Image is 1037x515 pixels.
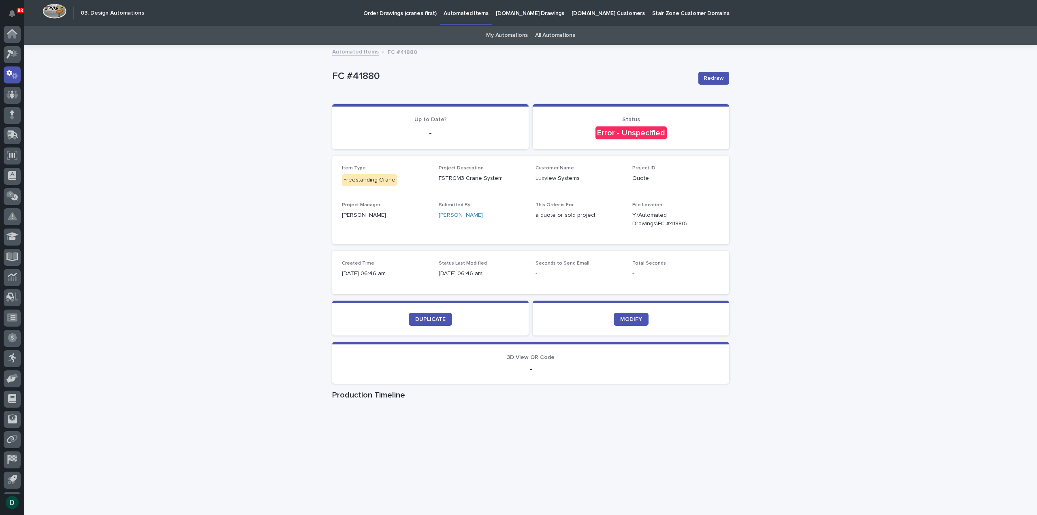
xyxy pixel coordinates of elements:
span: Created Time [342,261,374,266]
span: Submitted By [439,203,470,207]
span: Customer Name [536,166,574,171]
span: File Location [632,203,662,207]
span: This Order is For... [536,203,577,207]
span: MODIFY [620,316,642,322]
span: Up to Date? [414,117,447,122]
a: My Automations [486,26,528,45]
h2: 03. Design Automations [81,10,144,17]
p: Luxview Systems [536,174,623,183]
p: [DATE] 06:46 am [439,269,526,278]
div: Error - Unspecified [595,126,667,139]
p: 88 [18,8,23,13]
p: Quote [632,174,719,183]
button: Redraw [698,72,729,85]
a: MODIFY [614,313,649,326]
p: - [342,128,519,138]
p: - [632,269,719,278]
p: - [536,269,623,278]
span: Project ID [632,166,655,171]
img: Workspace Logo [43,4,66,19]
span: Status [622,117,640,122]
a: DUPLICATE [409,313,452,326]
p: FC #41880 [388,47,417,56]
span: Status Last Modified [439,261,487,266]
p: - [342,364,719,374]
span: Project Description [439,166,484,171]
p: [PERSON_NAME] [342,211,429,220]
a: [PERSON_NAME] [439,211,483,220]
button: Notifications [4,5,21,22]
p: FC #41880 [332,71,692,82]
span: Project Manager [342,203,380,207]
span: Redraw [704,74,724,82]
: Y:\Automated Drawings\FC #41880\ [632,211,700,228]
span: Seconds to Send Email [536,261,589,266]
button: users-avatar [4,494,21,511]
span: 3D View QR Code [507,355,555,360]
p: [DATE] 06:46 am [342,269,429,278]
a: Automated Items [332,47,379,56]
p: a quote or sold project [536,211,623,220]
span: DUPLICATE [415,316,446,322]
span: Total Seconds [632,261,666,266]
span: Item Type [342,166,366,171]
h1: Production Timeline [332,390,729,400]
p: FSTRGM3 Crane System [439,174,526,183]
a: All Automations [535,26,575,45]
div: Freestanding Crane [342,174,397,186]
div: Notifications88 [10,10,21,23]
